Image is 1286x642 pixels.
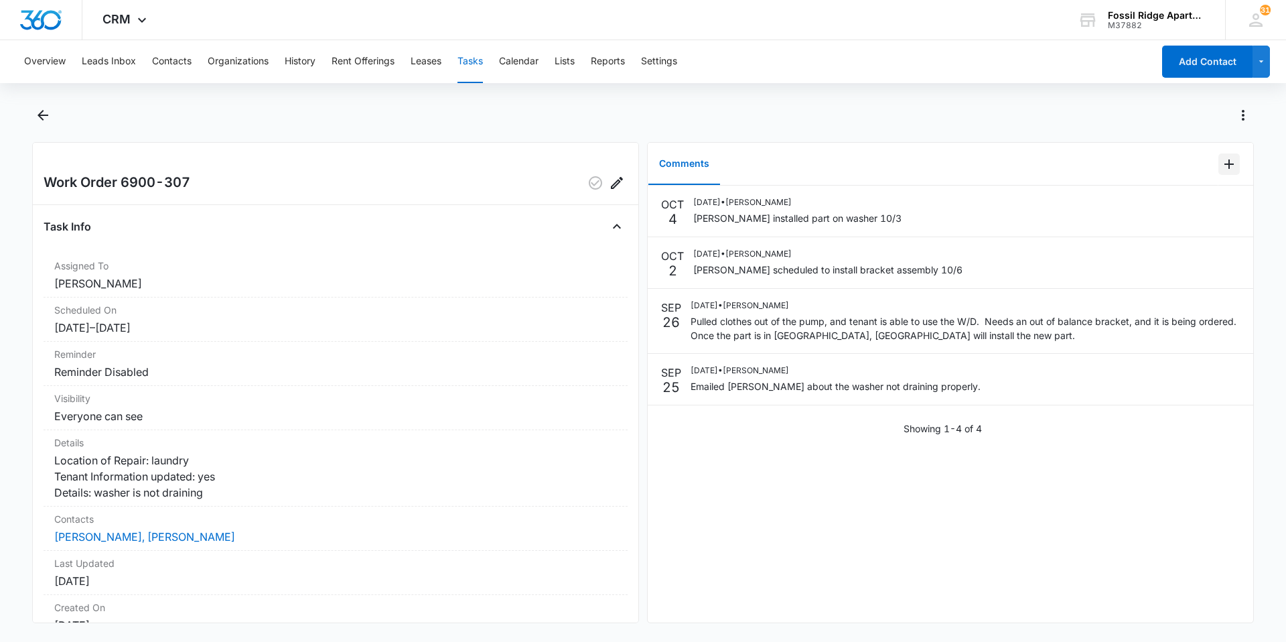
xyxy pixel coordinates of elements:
[1218,153,1240,175] button: Add Comment
[668,264,677,277] p: 2
[54,512,617,526] dt: Contacts
[693,196,902,208] p: [DATE] • [PERSON_NAME]
[44,386,628,430] div: VisibilityEveryone can see
[1260,5,1271,15] span: 31
[44,430,628,507] div: DetailsLocation of Repair: laundry Tenant Information updated: yes Details: washer is not draining
[661,248,684,264] p: OCT
[693,248,962,260] p: [DATE] • [PERSON_NAME]
[44,172,190,194] h2: Work Order 6900-307
[662,381,680,394] p: 25
[661,300,681,316] p: SEP
[904,422,982,436] p: Showing 1-4 of 4
[54,364,617,380] dd: Reminder Disabled
[691,314,1240,342] p: Pulled clothes out of the pump, and tenant is able to use the W/D. Needs an out of balance bracke...
[44,551,628,595] div: Last Updated[DATE]
[691,379,981,393] p: Emailed [PERSON_NAME] about the washer not draining properly.
[411,40,441,83] button: Leases
[54,556,617,570] dt: Last Updated
[54,408,617,424] dd: Everyone can see
[54,275,617,292] dd: [PERSON_NAME]
[54,347,617,361] dt: Reminder
[457,40,483,83] button: Tasks
[54,600,617,615] dt: Created On
[1260,5,1271,15] div: notifications count
[1108,10,1206,21] div: account name
[668,212,677,226] p: 4
[693,263,962,277] p: [PERSON_NAME] scheduled to install bracket assembly 10/6
[285,40,315,83] button: History
[44,218,91,235] h4: Task Info
[32,105,53,126] button: Back
[693,211,902,225] p: [PERSON_NAME] installed part on washer 10/3
[54,303,617,317] dt: Scheduled On
[54,320,617,336] dd: [DATE] – [DATE]
[44,595,628,639] div: Created On[DATE]
[102,12,131,26] span: CRM
[24,40,66,83] button: Overview
[1108,21,1206,30] div: account id
[54,617,617,633] dd: [DATE]
[44,507,628,551] div: Contacts[PERSON_NAME], [PERSON_NAME]
[591,40,625,83] button: Reports
[54,391,617,405] dt: Visibility
[54,530,235,543] a: [PERSON_NAME], [PERSON_NAME]
[691,300,1240,312] p: [DATE] • [PERSON_NAME]
[82,40,136,83] button: Leads Inbox
[499,40,539,83] button: Calendar
[54,436,617,450] dt: Details
[661,196,684,212] p: OCT
[44,253,628,298] div: Assigned To[PERSON_NAME]
[208,40,269,83] button: Organizations
[44,342,628,386] div: ReminderReminder Disabled
[606,172,628,194] button: Edit
[662,316,680,329] p: 26
[641,40,677,83] button: Settings
[661,365,681,381] p: SEP
[648,143,720,185] button: Comments
[54,452,617,501] dd: Location of Repair: laundry Tenant Information updated: yes Details: washer is not draining
[152,40,192,83] button: Contacts
[1232,105,1254,126] button: Actions
[54,259,617,273] dt: Assigned To
[332,40,395,83] button: Rent Offerings
[54,573,617,589] dd: [DATE]
[606,216,628,237] button: Close
[1162,46,1253,78] button: Add Contact
[44,298,628,342] div: Scheduled On[DATE]–[DATE]
[555,40,575,83] button: Lists
[691,365,981,377] p: [DATE] • [PERSON_NAME]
